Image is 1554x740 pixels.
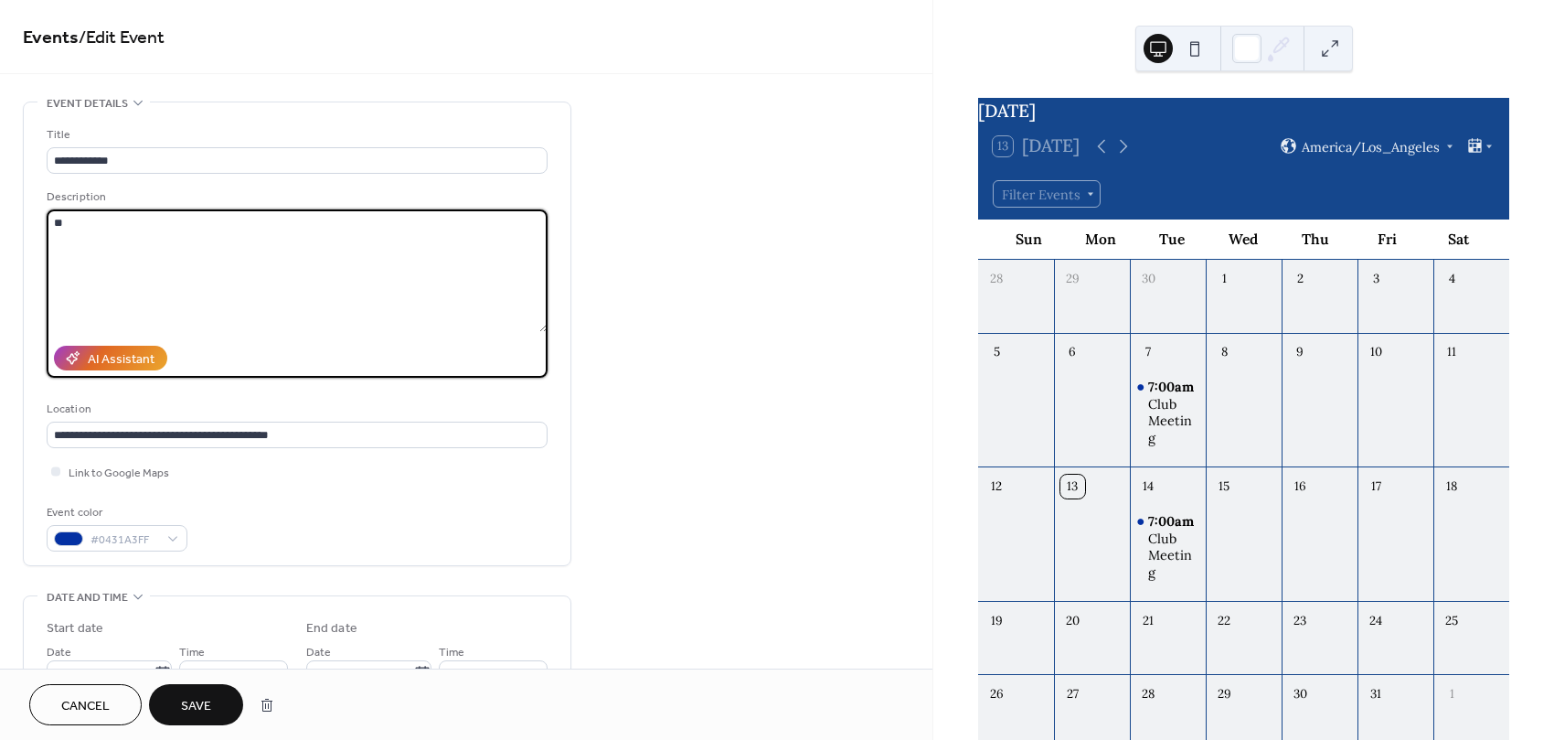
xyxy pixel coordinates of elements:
div: 13 [1060,475,1084,499]
span: Link to Google Maps [69,464,169,483]
span: 7:00am [1148,379,1197,396]
div: 28 [1136,682,1160,706]
div: 1 [1212,267,1236,291]
div: Thu [1280,220,1351,259]
div: 20 [1060,609,1084,633]
div: Club Meeting [1148,531,1198,582]
div: 17 [1364,475,1388,499]
div: 28 [985,267,1008,291]
div: Event color [47,503,184,522]
div: 3 [1364,267,1388,291]
div: 26 [985,682,1008,706]
div: 6 [1060,340,1084,364]
div: 23 [1288,609,1312,633]
span: Time [439,643,464,662]
div: 18 [1440,475,1464,499]
div: Tue [1136,220,1208,259]
span: Cancel [61,697,110,716]
div: Fri [1351,220,1422,259]
button: Cancel [29,684,142,725]
div: 29 [1060,267,1084,291]
div: 5 [985,340,1008,364]
div: 16 [1288,475,1312,499]
div: 29 [1212,682,1236,706]
div: 14 [1136,475,1160,499]
div: 8 [1212,340,1236,364]
div: 31 [1364,682,1388,706]
div: Wed [1208,220,1279,259]
span: 7:00am [1148,513,1197,531]
div: End date [306,619,357,638]
div: 11 [1440,340,1464,364]
span: Time [179,643,205,662]
div: 10 [1364,340,1388,364]
div: Description [47,188,544,207]
div: 30 [1136,267,1160,291]
div: Club Meeting [1148,396,1198,447]
span: Date [47,643,71,662]
div: 30 [1288,682,1312,706]
div: AI Assistant [88,350,154,370]
div: 25 [1440,609,1464,633]
div: 24 [1364,609,1388,633]
div: 7 [1136,340,1160,364]
div: 15 [1212,475,1236,499]
div: 9 [1288,340,1312,364]
div: 21 [1136,609,1160,633]
div: 1 [1440,682,1464,706]
span: Date and time [47,588,128,607]
div: Sun [993,220,1064,259]
div: Club Meeting [1130,379,1206,447]
div: Club Meeting [1130,513,1206,582]
div: Start date [47,619,103,638]
span: #0431A3FF [90,531,158,550]
div: 27 [1060,682,1084,706]
button: Save [149,684,243,725]
span: Save [181,697,211,716]
span: / Edit Event [79,20,165,56]
div: 4 [1440,267,1464,291]
a: Events [23,20,79,56]
span: Date [306,643,331,662]
span: America/Los_Angeles [1302,140,1440,153]
div: Sat [1423,220,1495,259]
button: AI Assistant [54,346,167,370]
span: Event details [47,94,128,113]
div: 22 [1212,609,1236,633]
div: Mon [1064,220,1135,259]
div: Location [47,400,544,419]
div: 19 [985,609,1008,633]
div: 2 [1288,267,1312,291]
div: 12 [985,475,1008,499]
div: [DATE] [978,98,1509,124]
div: Title [47,125,544,145]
